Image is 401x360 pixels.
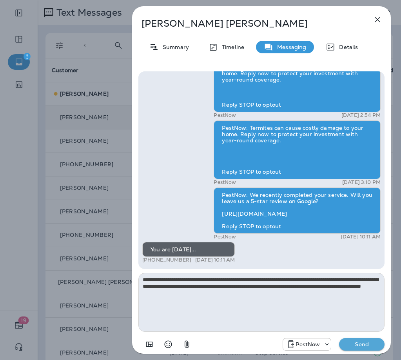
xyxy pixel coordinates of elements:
p: Send [345,341,378,348]
p: [DATE] 10:11 AM [195,257,235,263]
p: PestNow [214,112,236,118]
div: PestNow: We recently completed your service. Will you leave us a 5-star review on Google? [URL][D... [214,187,381,234]
p: [PERSON_NAME] [PERSON_NAME] [142,18,356,29]
p: PestNow [296,341,320,347]
p: [DATE] 3:10 PM [342,179,381,185]
button: Add in a premade template [142,336,157,352]
p: [DATE] 2:54 PM [341,112,381,118]
div: PestNow: Termites can cause costly damage to your home. Reply now to protect your investment with... [214,120,381,179]
p: [DATE] 10:11 AM [341,234,381,240]
p: Timeline [218,44,244,50]
p: Messaging [273,44,306,50]
button: Send [339,338,385,351]
button: Select an emoji [160,336,176,352]
div: You are [DATE]... [142,242,235,257]
p: PestNow [214,234,236,240]
div: +1 (703) 691-5149 [283,340,331,349]
div: PestNow: Termites can cause costly damage to your home. Reply now to protect your investment with... [214,60,381,112]
p: Details [335,44,358,50]
p: Summary [159,44,189,50]
p: [PHONE_NUMBER] [142,257,191,263]
p: PestNow [214,179,236,185]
